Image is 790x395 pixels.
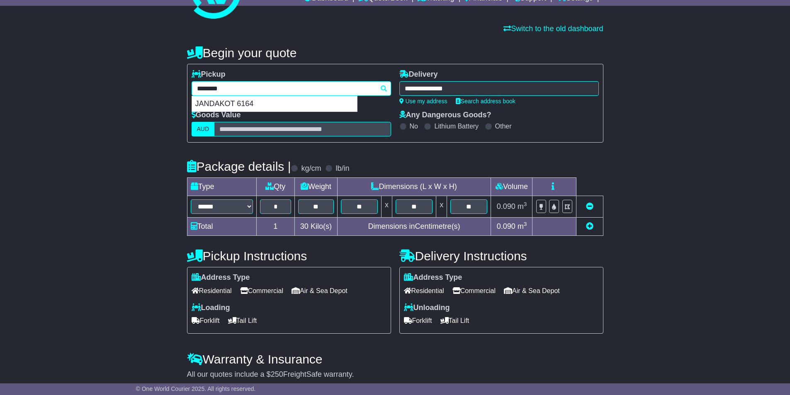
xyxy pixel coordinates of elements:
span: Residential [192,284,232,297]
span: Tail Lift [228,314,257,327]
span: m [518,222,527,230]
td: Type [187,178,256,196]
sup: 3 [524,221,527,227]
label: AUD [192,122,215,136]
h4: Begin your quote [187,46,603,60]
td: x [436,196,447,218]
label: Pickup [192,70,226,79]
h4: Package details | [187,160,291,173]
td: x [381,196,392,218]
div: JANDAKOT 6164 [192,96,357,112]
a: Use my address [399,98,447,104]
label: Address Type [404,273,462,282]
h4: Pickup Instructions [187,249,391,263]
label: Goods Value [192,111,241,120]
h4: Delivery Instructions [399,249,603,263]
td: Total [187,218,256,236]
td: Volume [491,178,532,196]
span: Residential [404,284,444,297]
td: Kilo(s) [295,218,338,236]
span: Commercial [240,284,283,297]
td: Dimensions in Centimetre(s) [337,218,491,236]
label: lb/in [335,164,349,173]
td: Weight [295,178,338,196]
label: Loading [192,303,230,313]
span: 250 [271,370,283,378]
label: No [410,122,418,130]
span: Forklift [404,314,432,327]
span: © One World Courier 2025. All rights reserved. [136,385,256,392]
span: Air & Sea Depot [292,284,348,297]
span: 30 [300,222,309,230]
span: Commercial [452,284,496,297]
td: Dimensions (L x W x H) [337,178,491,196]
span: Forklift [192,314,220,327]
label: Lithium Battery [434,122,479,130]
td: Qty [256,178,295,196]
span: Tail Lift [440,314,469,327]
a: Switch to the old dashboard [503,24,603,33]
label: Unloading [404,303,450,313]
h4: Warranty & Insurance [187,352,603,366]
a: Add new item [586,222,593,230]
td: 1 [256,218,295,236]
span: 0.090 [497,222,515,230]
span: 0.090 [497,202,515,211]
span: m [518,202,527,211]
label: Delivery [399,70,438,79]
label: Address Type [192,273,250,282]
label: kg/cm [301,164,321,173]
a: Remove this item [586,202,593,211]
div: All our quotes include a $ FreightSafe warranty. [187,370,603,379]
a: Search address book [456,98,515,104]
span: Air & Sea Depot [504,284,560,297]
label: Any Dangerous Goods? [399,111,491,120]
sup: 3 [524,201,527,207]
label: Other [495,122,512,130]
